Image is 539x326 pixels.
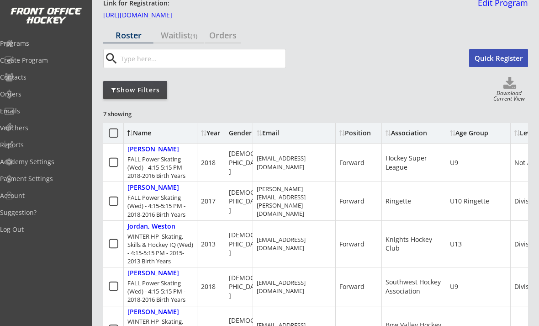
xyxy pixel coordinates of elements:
[103,86,167,95] div: Show Filters
[104,51,119,66] button: search
[469,49,528,67] button: Quick Register
[10,7,82,24] img: FOH%20White%20Logo%20Transparent.png
[127,130,202,136] div: Name
[257,185,332,218] div: [PERSON_NAME][EMAIL_ADDRESS][PERSON_NAME][DOMAIN_NAME]
[205,31,241,39] div: Orders
[229,188,264,215] div: [DEMOGRAPHIC_DATA]
[201,158,216,167] div: 2018
[201,240,216,249] div: 2013
[103,12,195,22] a: [URL][DOMAIN_NAME]
[127,155,193,180] div: FALL Power Skating (Wed) - 4:15-5:15 PM - 2018-2016 Birth Years
[386,154,442,171] div: Hockey Super League
[491,77,528,91] button: Click to download full roster. Your browser settings may try to block it, check your security set...
[450,130,488,136] div: Age Group
[127,184,179,192] div: [PERSON_NAME]
[103,110,169,118] div: 7 showing
[386,130,427,136] div: Association
[229,149,264,176] div: [DEMOGRAPHIC_DATA]
[190,32,197,40] font: (1)
[127,269,179,277] div: [PERSON_NAME]
[450,282,458,291] div: U9
[154,31,204,39] div: Waitlist
[450,158,458,167] div: U9
[127,145,179,153] div: [PERSON_NAME]
[257,130,332,136] div: Email
[257,235,332,252] div: [EMAIL_ADDRESS][DOMAIN_NAME]
[201,197,216,206] div: 2017
[386,235,442,253] div: Knights Hockey Club
[229,130,256,136] div: Gender
[339,282,365,291] div: Forward
[386,197,411,206] div: Ringette
[119,49,285,68] input: Type here...
[386,278,442,295] div: Southwest Hockey Association
[514,130,536,136] div: Level
[339,240,365,249] div: Forward
[339,197,365,206] div: Forward
[257,154,332,171] div: [EMAIL_ADDRESS][DOMAIN_NAME]
[127,279,193,304] div: FALL Power Skating (Wed) - 4:15-5:15 PM - 2018-2016 Birth Years
[229,230,264,257] div: [DEMOGRAPHIC_DATA]
[127,308,179,316] div: [PERSON_NAME]
[201,130,224,136] div: Year
[127,193,193,219] div: FALL Power Skating (Wed) - 4:15-5:15 PM - 2018-2016 Birth Years
[127,232,193,266] div: WINTER HP Skating, Skills & Hockey IQ (Wed) - 4:15-5:15 PM - 2015-2013 Birth Years
[257,278,332,295] div: [EMAIL_ADDRESS][DOMAIN_NAME]
[339,158,365,167] div: Forward
[339,130,378,136] div: Position
[450,197,489,206] div: U10 Ringette
[103,31,153,39] div: Roster
[450,240,462,249] div: U13
[127,223,175,230] div: Jordan, Weston
[229,273,264,300] div: [DEMOGRAPHIC_DATA]
[201,282,216,291] div: 2018
[490,91,528,103] div: Download Current View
